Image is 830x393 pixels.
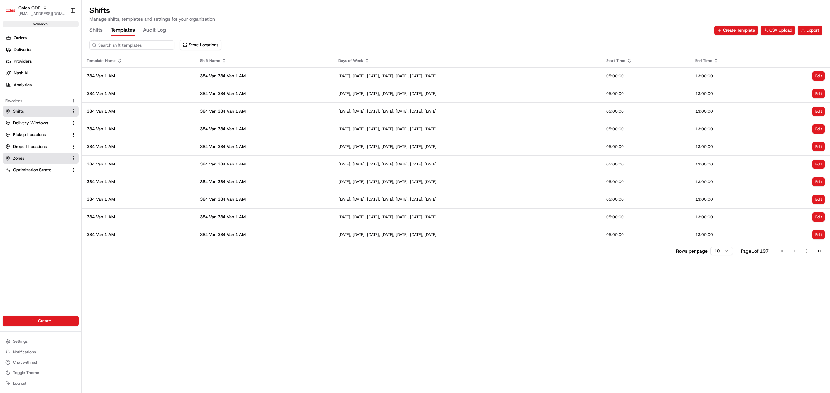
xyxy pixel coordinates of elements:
[338,197,596,202] div: [DATE], [DATE], [DATE], [DATE], [DATE], [DATE], [DATE]
[87,179,190,185] span: 384 Van 1 AM
[695,162,768,167] div: 13:00:00
[606,58,685,63] div: Start Time
[55,96,60,101] div: 💻
[200,161,328,167] span: 384 Van 384 Van 1 AM
[606,162,685,167] div: 05:00:00
[338,232,596,237] div: [DATE], [DATE], [DATE], [DATE], [DATE], [DATE], [DATE]
[200,196,328,202] span: 384 Van 384 Van 1 AM
[812,107,825,116] button: Edit
[338,73,596,79] div: [DATE], [DATE], [DATE], [DATE], [DATE], [DATE], [DATE]
[812,160,825,169] button: Edit
[3,130,79,140] button: Pickup Locations
[695,91,768,96] div: 13:00:00
[200,58,328,63] div: Shift Name
[7,63,18,74] img: 1736555255976-a54dd68f-1ca7-489b-9aae-adbdc363a1c4
[13,339,28,344] span: Settings
[695,73,768,79] div: 13:00:00
[695,232,768,237] div: 13:00:00
[695,58,768,63] div: End Time
[606,214,685,220] div: 05:00:00
[13,167,54,173] span: Optimization Strategy
[7,96,12,101] div: 📗
[22,63,107,69] div: Start new chat
[338,162,596,167] div: [DATE], [DATE], [DATE], [DATE], [DATE], [DATE], [DATE]
[3,106,79,117] button: Shifts
[14,82,32,88] span: Analytics
[87,91,190,97] span: 384 Van 1 AM
[89,40,174,50] input: Search shift templates
[5,120,68,126] a: Delivery Windows
[3,165,79,175] button: Optimization Strategy
[111,25,135,36] button: Templates
[338,58,596,63] div: Days of Week
[3,21,79,27] div: sandbox
[65,111,79,116] span: Pylon
[17,42,108,49] input: Clear
[18,11,65,16] button: [EMAIL_ADDRESS][DOMAIN_NAME]
[13,144,47,149] span: Dropoff Locations
[3,3,68,18] button: Coles CDTColes CDT[EMAIL_ADDRESS][DOMAIN_NAME]
[200,108,328,114] span: 384 Van 384 Van 1 AM
[338,179,596,184] div: [DATE], [DATE], [DATE], [DATE], [DATE], [DATE], [DATE]
[200,214,328,220] span: 384 Van 384 Van 1 AM
[46,111,79,116] a: Powered byPylon
[13,95,50,102] span: Knowledge Base
[3,33,81,43] a: Orders
[3,337,79,346] button: Settings
[695,109,768,114] div: 13:00:00
[14,70,28,76] span: Nash AI
[812,177,825,186] button: Edit
[714,26,758,35] button: Create Template
[3,358,79,367] button: Chat with us!
[3,368,79,377] button: Toggle Theme
[22,69,83,74] div: We're available if you need us!
[13,120,48,126] span: Delivery Windows
[13,108,24,114] span: Shifts
[87,161,190,167] span: 384 Van 1 AM
[3,118,79,128] button: Delivery Windows
[3,44,81,55] a: Deliveries
[200,232,328,238] span: 384 Van 384 Van 1 AM
[53,92,107,104] a: 💻API Documentation
[695,179,768,184] div: 13:00:00
[606,197,685,202] div: 05:00:00
[3,347,79,356] button: Notifications
[3,68,81,78] a: Nash AI
[695,126,768,132] div: 13:00:00
[5,144,68,149] a: Dropoff Locations
[14,35,27,41] span: Orders
[13,360,37,365] span: Chat with us!
[3,141,79,152] button: Dropoff Locations
[89,16,215,22] p: Manage shifts, templates and settings for your organization
[5,132,68,138] a: Pickup Locations
[606,232,685,237] div: 05:00:00
[13,370,39,375] span: Toggle Theme
[798,26,822,35] button: Export
[200,144,328,149] span: 384 Van 384 Van 1 AM
[7,26,119,37] p: Welcome 👋
[338,109,596,114] div: [DATE], [DATE], [DATE], [DATE], [DATE], [DATE], [DATE]
[200,91,328,97] span: 384 Van 384 Van 1 AM
[812,124,825,134] button: Edit
[606,109,685,114] div: 05:00:00
[7,7,20,20] img: Nash
[812,212,825,222] button: Edit
[606,91,685,96] div: 05:00:00
[338,214,596,220] div: [DATE], [DATE], [DATE], [DATE], [DATE], [DATE], [DATE]
[695,214,768,220] div: 13:00:00
[3,96,79,106] div: Favorites
[13,155,24,161] span: Zones
[111,65,119,72] button: Start new chat
[87,232,190,238] span: 384 Van 1 AM
[761,26,795,35] button: CSV Upload
[5,167,68,173] a: Optimization Strategy
[338,91,596,96] div: [DATE], [DATE], [DATE], [DATE], [DATE], [DATE], [DATE]
[18,5,40,11] button: Coles CDT
[812,230,825,239] button: Edit
[143,25,166,36] button: Audit Log
[87,196,190,202] span: 384 Van 1 AM
[812,89,825,98] button: Edit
